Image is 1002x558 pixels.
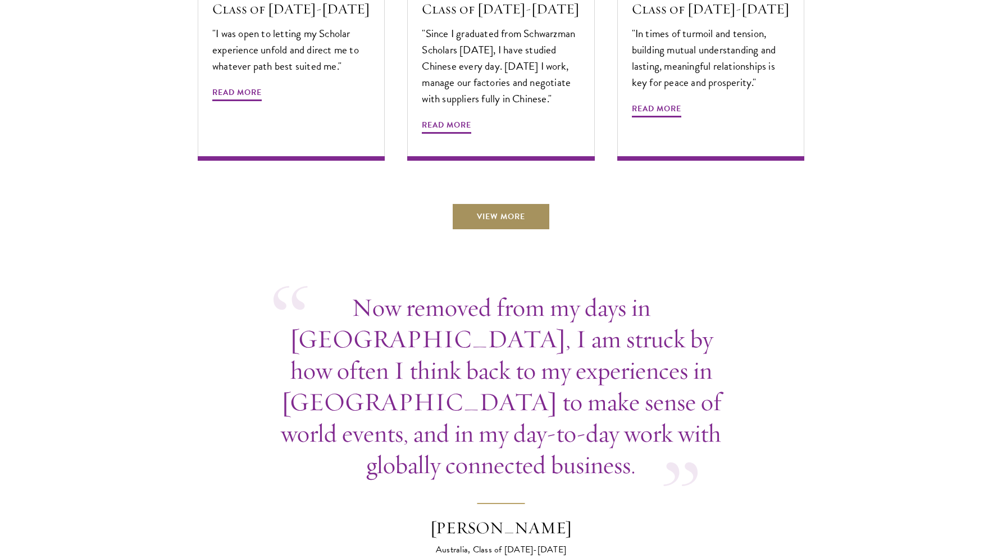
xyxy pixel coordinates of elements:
[632,25,790,90] p: "In times of turmoil and tension, building mutual understanding and lasting, meaningful relations...
[212,85,262,103] span: Read More
[274,292,728,480] p: Now removed from my days in [GEOGRAPHIC_DATA], I am struck by how often I think back to my experi...
[452,203,550,230] a: View More
[422,25,580,107] p: "Since I graduated from Schwarzman Scholars [DATE], I have studied Chinese every day. [DATE] I wo...
[212,25,370,74] p: "I was open to letting my Scholar experience unfold and direct me to whatever path best suited me."
[403,543,599,556] div: Australia, Class of [DATE]-[DATE]
[632,102,681,119] span: Read More
[422,118,471,135] span: Read More
[403,517,599,539] div: [PERSON_NAME]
